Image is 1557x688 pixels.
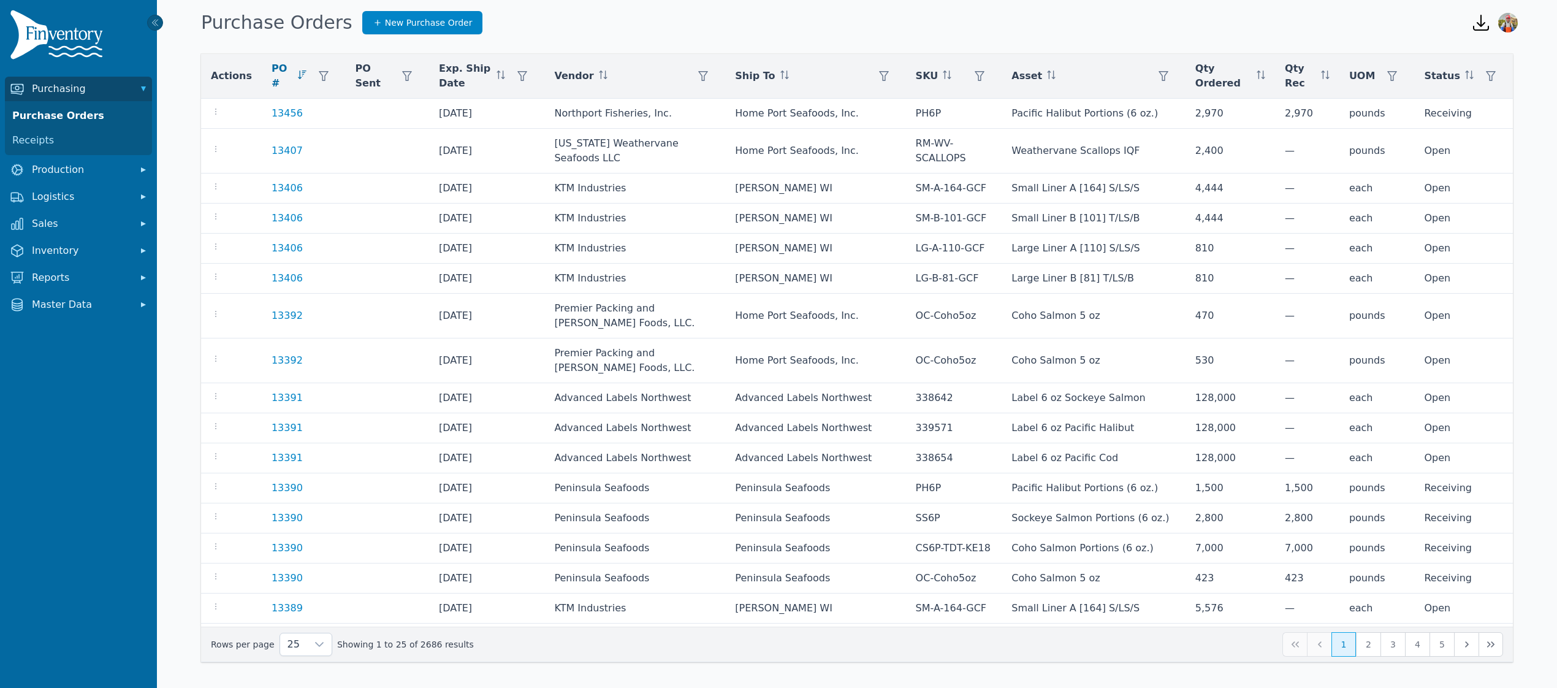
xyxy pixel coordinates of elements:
[272,571,303,586] a: 13390
[1186,129,1275,174] td: 2,400
[429,594,544,624] td: [DATE]
[32,189,130,204] span: Logistics
[32,243,130,258] span: Inventory
[272,106,303,121] a: 13456
[429,443,544,473] td: [DATE]
[1498,13,1518,32] img: Sera Wheeler
[725,204,905,234] td: [PERSON_NAME] WI
[1275,624,1339,654] td: —
[272,421,303,435] a: 13391
[1002,564,1186,594] td: Coho Salmon 5 oz
[1275,294,1339,338] td: —
[272,511,303,526] a: 13390
[5,212,152,236] button: Sales
[272,541,303,556] a: 13390
[916,69,938,83] span: SKU
[32,270,130,285] span: Reports
[725,413,905,443] td: Advanced Labels Northwest
[906,594,1002,624] td: SM-A-164-GCF
[1339,294,1415,338] td: pounds
[429,473,544,503] td: [DATE]
[1414,473,1513,503] td: Receiving
[1275,129,1339,174] td: —
[554,69,593,83] span: Vendor
[1275,264,1339,294] td: —
[906,503,1002,533] td: SS6P
[725,383,905,413] td: Advanced Labels Northwest
[1275,443,1339,473] td: —
[1414,264,1513,294] td: Open
[429,338,544,383] td: [DATE]
[1186,503,1275,533] td: 2,800
[544,473,725,503] td: Peninsula Seafoods
[1186,533,1275,564] td: 7,000
[429,99,544,129] td: [DATE]
[429,129,544,174] td: [DATE]
[1186,624,1275,654] td: 5,576
[7,104,150,128] a: Purchase Orders
[272,451,303,465] a: 13391
[906,473,1002,503] td: PH6P
[1339,413,1415,443] td: each
[544,264,725,294] td: KTM Industries
[544,413,725,443] td: Advanced Labels Northwest
[544,624,725,654] td: KTM Industries
[1186,264,1275,294] td: 810
[429,174,544,204] td: [DATE]
[1195,61,1252,91] span: Qty Ordered
[201,12,352,34] h1: Purchase Orders
[725,174,905,204] td: [PERSON_NAME] WI
[272,241,303,256] a: 13406
[1275,204,1339,234] td: —
[725,533,905,564] td: Peninsula Seafoods
[1339,383,1415,413] td: each
[429,564,544,594] td: [DATE]
[1186,294,1275,338] td: 470
[272,181,303,196] a: 13406
[1339,129,1415,174] td: pounds
[1414,99,1513,129] td: Receiving
[272,61,293,91] span: PO #
[725,443,905,473] td: Advanced Labels Northwest
[1339,473,1415,503] td: pounds
[1339,234,1415,264] td: each
[1414,383,1513,413] td: Open
[429,624,544,654] td: [DATE]
[1414,413,1513,443] td: Open
[1186,383,1275,413] td: 128,000
[5,158,152,182] button: Production
[1002,443,1186,473] td: Label 6 oz Pacific Cod
[429,234,544,264] td: [DATE]
[1002,533,1186,564] td: Coho Salmon Portions (6 oz.)
[1002,624,1186,654] td: Small Liner B [101] T/LS/B
[544,204,725,234] td: KTM Industries
[32,216,130,231] span: Sales
[5,292,152,317] button: Master Data
[1011,69,1042,83] span: Asset
[1275,473,1339,503] td: 1,500
[1414,234,1513,264] td: Open
[1275,383,1339,413] td: —
[1414,294,1513,338] td: Open
[906,443,1002,473] td: 338654
[1414,533,1513,564] td: Receiving
[272,353,303,368] a: 13392
[429,383,544,413] td: [DATE]
[1275,174,1339,204] td: —
[1002,503,1186,533] td: Sockeye Salmon Portions (6 oz.)
[280,633,307,656] span: Rows per page
[725,129,905,174] td: Home Port Seafoods, Inc.
[1275,338,1339,383] td: —
[544,234,725,264] td: KTM Industries
[1275,99,1339,129] td: 2,970
[725,294,905,338] td: Home Port Seafoods, Inc.
[1414,338,1513,383] td: Open
[906,564,1002,594] td: OC-Coho5oz
[429,503,544,533] td: [DATE]
[7,128,150,153] a: Receipts
[1339,338,1415,383] td: pounds
[272,211,303,226] a: 13406
[1414,564,1513,594] td: Receiving
[1186,473,1275,503] td: 1,500
[385,17,473,29] span: New Purchase Order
